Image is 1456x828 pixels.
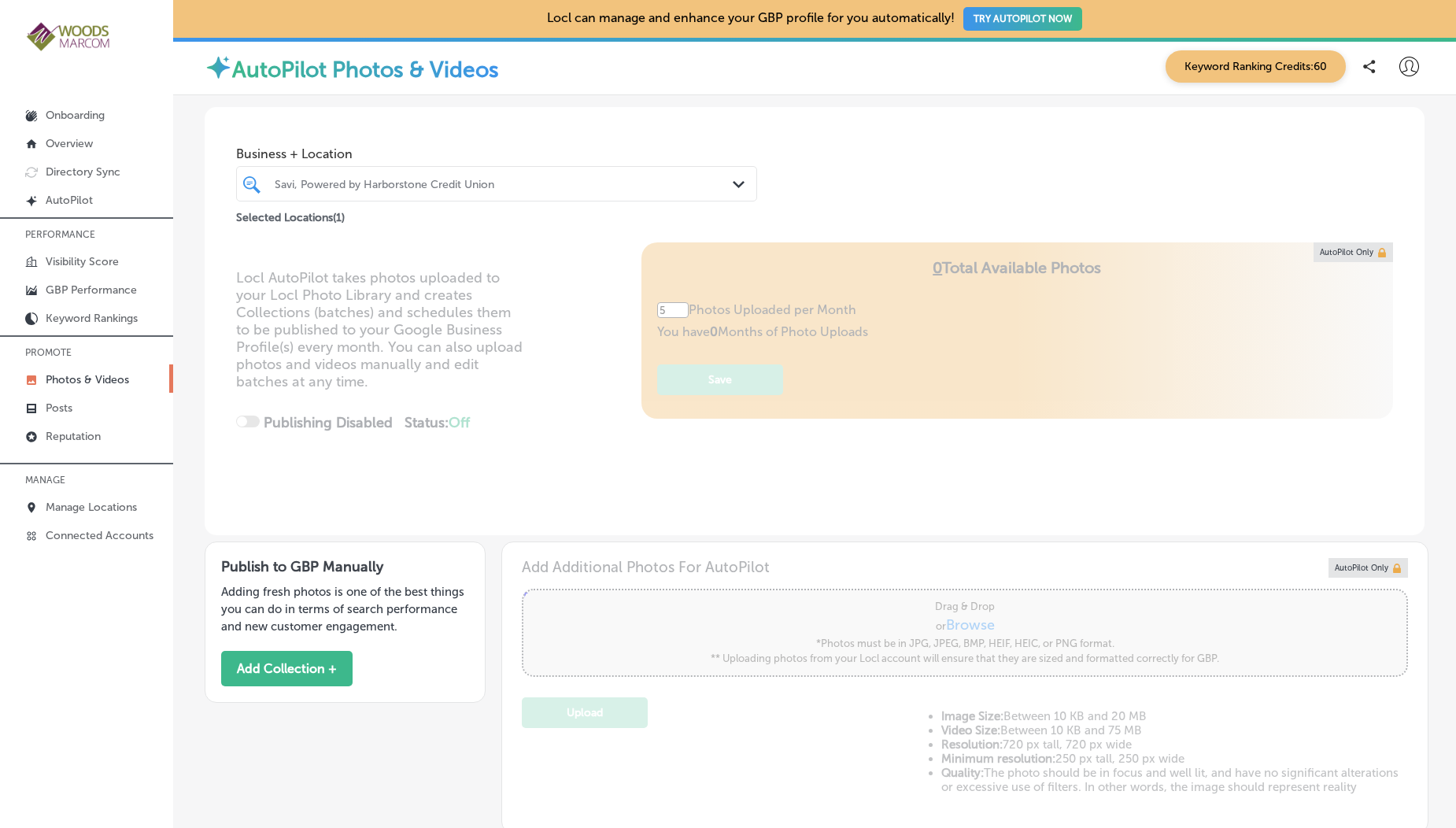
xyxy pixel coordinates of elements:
button: Add Collection + [221,651,353,686]
p: Photos & Videos [46,373,129,386]
p: GBP Performance [46,283,137,297]
p: Overview [46,137,93,150]
p: Directory Sync [46,165,120,179]
p: Onboarding [46,109,105,122]
p: Adding fresh photos is one of the best things you can do in terms of search performance and new c... [221,583,469,635]
p: Reputation [46,430,101,443]
div: Savi, Powered by Harborstone Credit Union [275,177,734,190]
span: Keyword Ranking Credits: 60 [1166,50,1346,83]
img: 4a29b66a-e5ec-43cd-850c-b989ed1601aaLogo_Horizontal_BerryOlive_1000.jpg [25,20,112,53]
p: Visibility Score [46,255,119,268]
p: Manage Locations [46,501,137,514]
p: AutoPilot [46,194,93,207]
label: AutoPilot Photos & Videos [232,57,499,83]
p: Keyword Rankings [46,312,138,325]
img: autopilot-icon [205,54,232,81]
p: Selected Locations ( 1 ) [236,205,345,224]
button: TRY AUTOPILOT NOW [963,7,1082,31]
p: Connected Accounts [46,529,153,542]
span: Business + Location [236,146,757,161]
p: Posts [46,401,72,415]
h3: Publish to GBP Manually [221,558,469,575]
